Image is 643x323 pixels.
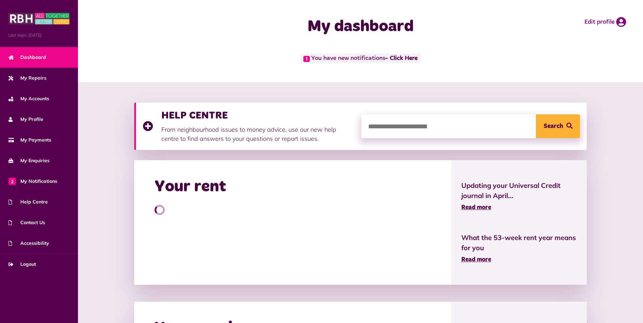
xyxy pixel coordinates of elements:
span: Read more [461,257,491,263]
span: Read more [461,204,491,211]
span: My Payments [8,136,51,144]
span: What the 53-week rent year means for you [461,233,577,253]
span: 1 [8,177,16,185]
span: Updating your Universal Credit journal in April... [461,180,577,201]
span: My Notifications [8,178,57,185]
h3: HELP CENTRE [161,109,355,122]
span: My Profile [8,116,43,123]
span: Dashboard [8,54,46,61]
span: Search [544,114,563,138]
span: 1 [303,56,310,62]
span: Contact Us [8,219,45,226]
span: Last login: [DATE] [8,32,69,38]
a: Updating your Universal Credit journal in April... Read more [461,180,577,212]
span: My Accounts [8,95,49,102]
p: From neighbourhood issues to money advice, use our new help centre to find answers to your questi... [161,125,355,143]
span: Logout [8,261,36,268]
span: Help Centre [8,198,48,206]
span: You have new notifications [300,53,421,63]
button: Search [536,114,580,138]
span: My Enquiries [8,157,49,164]
h1: My dashboard [226,17,495,37]
span: My Repairs [8,74,46,82]
a: Edit profile [584,17,626,27]
h2: Your rent [155,177,226,197]
a: What the 53-week rent year means for you Read more [461,233,577,264]
a: - Click Here [385,56,418,62]
span: Accessibility [8,240,49,247]
img: MyRBH [8,12,69,25]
